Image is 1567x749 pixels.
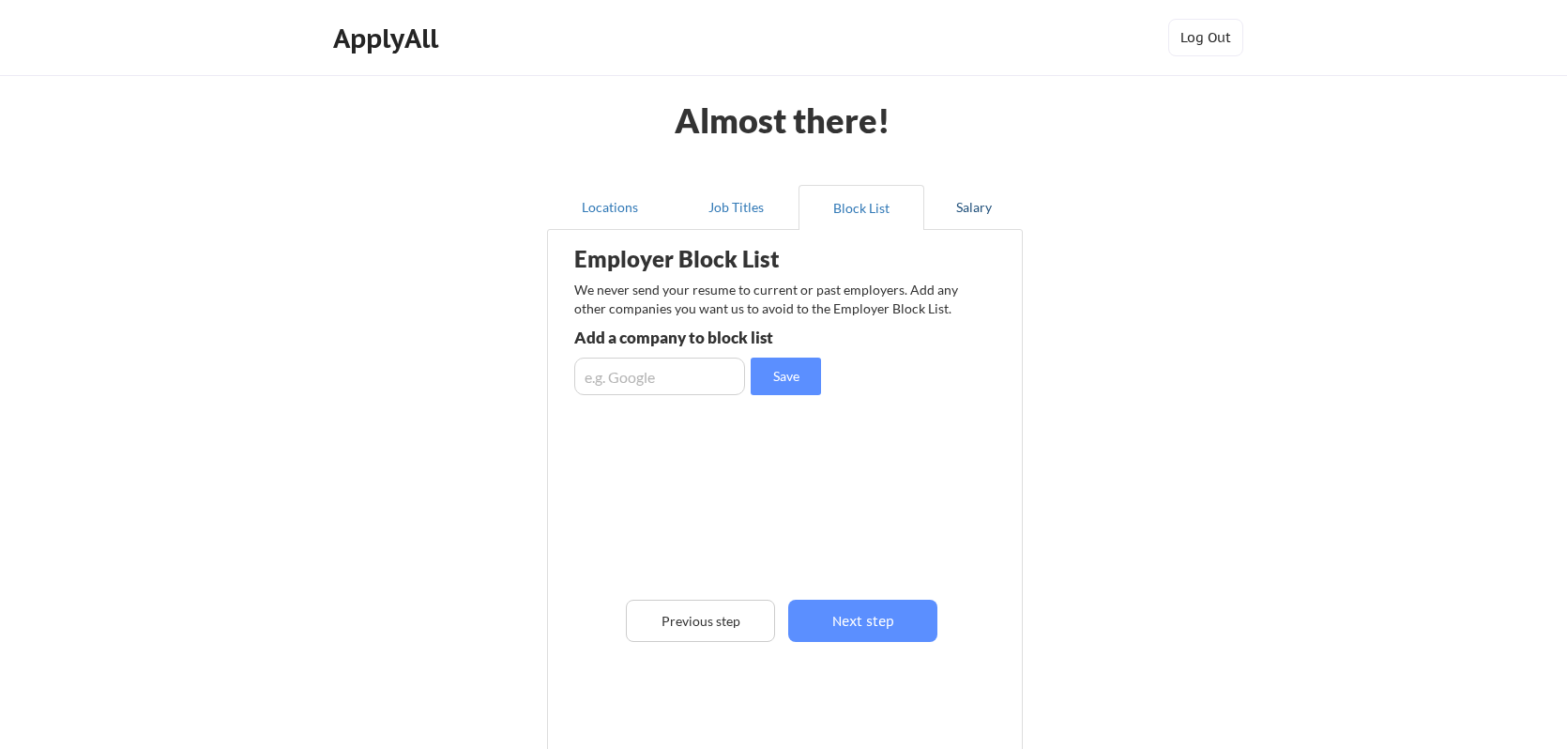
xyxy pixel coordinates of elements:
button: Job Titles [673,185,799,230]
button: Log Out [1168,19,1243,56]
div: ApplyAll [333,23,444,54]
button: Next step [788,600,937,642]
div: Add a company to block list [574,329,849,345]
div: Almost there! [652,103,914,137]
div: We never send your resume to current or past employers. Add any other companies you want us to av... [574,281,969,317]
div: Employer Block List [574,248,869,270]
button: Salary [924,185,1023,230]
button: Previous step [626,600,775,642]
input: e.g. Google [574,358,745,395]
button: Block List [799,185,924,230]
button: Save [751,358,821,395]
button: Locations [547,185,673,230]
